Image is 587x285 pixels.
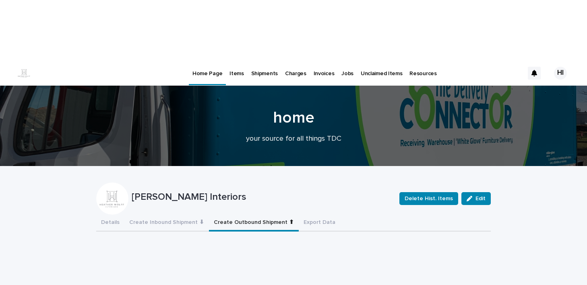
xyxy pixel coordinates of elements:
button: Delete Hist. Items [399,192,458,205]
p: your source for all things TDC [132,135,455,144]
button: Edit [461,192,491,205]
a: Resources [406,60,440,85]
a: Jobs [338,60,357,85]
button: Create Outbound Shipment ⬆ [209,215,299,232]
p: Resources [409,60,436,77]
p: Items [229,60,244,77]
button: Details [96,215,124,232]
p: [PERSON_NAME] Interiors [132,191,393,203]
p: Shipments [251,60,278,77]
button: Export Data [299,215,340,232]
p: Jobs [341,60,353,77]
p: Invoices [314,60,335,77]
a: Invoices [310,60,338,85]
div: HI [554,67,567,80]
span: Edit [475,196,486,201]
h1: home [96,108,491,127]
a: Charges [281,60,310,85]
a: Home Page [189,60,226,84]
span: Delete Hist. Items [405,195,453,203]
p: Unclaimed Items [361,60,402,77]
p: Home Page [192,60,222,77]
a: Items [226,60,247,85]
p: Charges [285,60,306,77]
a: Unclaimed Items [357,60,406,85]
button: Create Inbound Shipment ⬇ [124,215,209,232]
a: Shipments [248,60,281,85]
img: t1qJCP-RKRM9ttXasgH3bFrLJWhv_ANemLcu6GpKLqA [16,65,32,81]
